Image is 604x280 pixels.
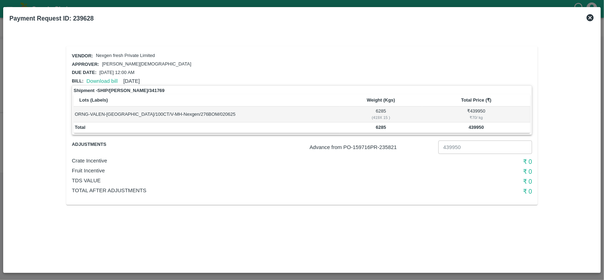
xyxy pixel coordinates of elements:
[72,167,379,175] p: Fruit Incentive
[79,97,108,103] b: Lots (Labels)
[123,78,140,84] span: [DATE]
[379,187,532,196] h6: ₹ 0
[72,177,379,184] p: TDS VALUE
[469,125,484,130] b: 439950
[72,157,379,165] p: Crate Incentive
[72,187,379,194] p: Total After adjustments
[367,97,395,103] b: Weight (Kgs)
[379,177,532,187] h6: ₹ 0
[72,78,84,84] span: Bill:
[376,125,386,130] b: 6285
[74,107,340,122] td: ORNG-VALEN-[GEOGRAPHIC_DATA]/100CT/V-MH-Nexgen/276BOM/020625
[379,157,532,167] h6: ₹ 0
[341,114,421,121] div: ( 419 X 15 )
[75,125,85,130] b: Total
[340,107,422,122] td: 6285
[96,52,155,59] p: Nexgen fresh Private Limited
[72,53,93,58] span: Vendor:
[310,143,436,151] p: Advance from PO- 159716 PR- 235821
[10,15,94,22] b: Payment Request ID: 239628
[86,78,117,84] a: Download bill
[422,107,530,122] td: ₹ 439950
[102,61,191,68] p: [PERSON_NAME][DEMOGRAPHIC_DATA]
[99,69,134,76] p: [DATE] 12:00 AM
[74,87,165,94] strong: Shipment - SHIP/[PERSON_NAME]/341769
[72,62,99,67] span: Approver:
[424,114,529,121] div: ₹ 70 / kg
[72,141,149,149] span: Adjustments
[438,141,532,154] input: Advance
[461,97,491,103] b: Total Price (₹)
[379,167,532,177] h6: ₹ 0
[72,70,97,75] span: Due date:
